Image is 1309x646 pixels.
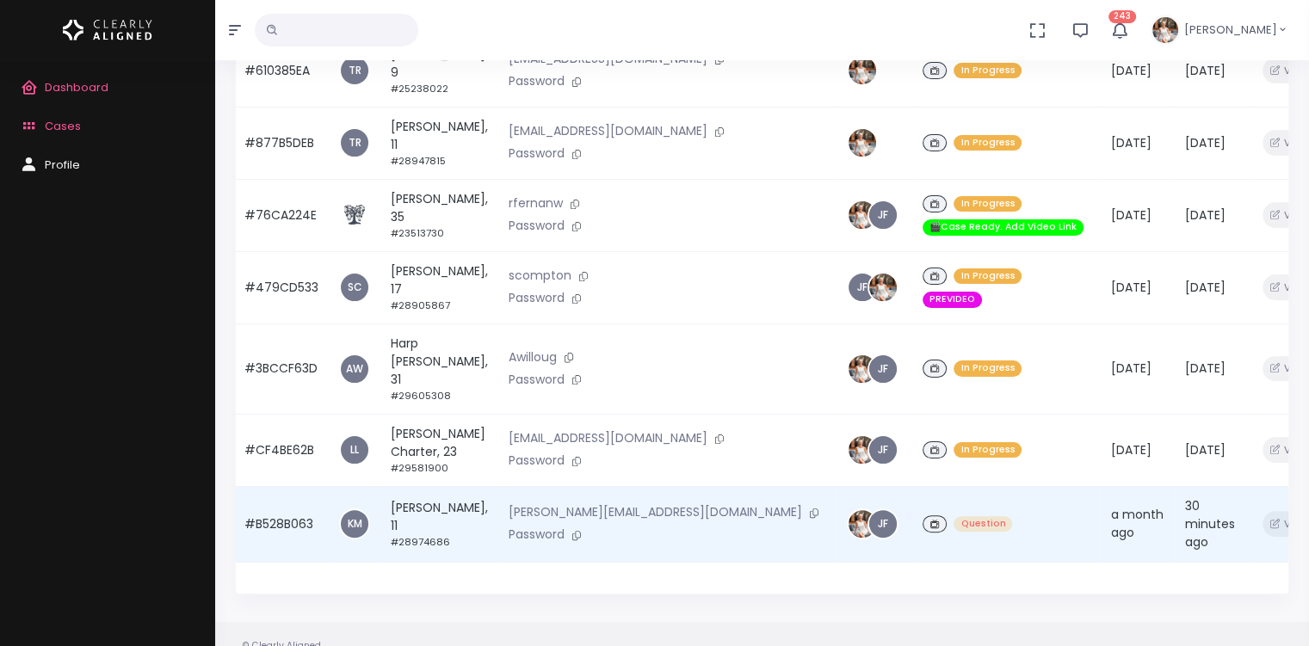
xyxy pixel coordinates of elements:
[954,63,1022,79] span: In Progress
[954,268,1022,285] span: In Progress
[380,107,498,179] td: [PERSON_NAME], 11
[509,194,826,213] p: rfernanw
[1111,62,1152,79] span: [DATE]
[380,251,498,323] td: [PERSON_NAME], 17
[509,429,826,448] p: [EMAIL_ADDRESS][DOMAIN_NAME]
[509,145,826,163] p: Password
[391,154,446,168] small: #28947815
[869,355,897,383] a: JF
[1185,360,1226,377] span: [DATE]
[509,452,826,471] p: Password
[1185,441,1226,458] span: [DATE]
[234,34,329,107] td: #610385EA
[509,217,826,236] p: Password
[391,461,448,475] small: #29581900
[380,486,498,562] td: [PERSON_NAME], 11
[1111,279,1152,296] span: [DATE]
[341,510,368,538] a: KM
[234,414,329,486] td: #CF4BE62B
[391,535,450,549] small: #28974686
[509,371,826,390] p: Password
[923,292,982,308] span: PREVIDEO
[380,323,498,414] td: Harp [PERSON_NAME], 31
[45,157,80,173] span: Profile
[869,201,897,229] a: JF
[234,486,329,562] td: #B528B063
[509,289,826,308] p: Password
[1185,62,1226,79] span: [DATE]
[509,503,826,522] p: [PERSON_NAME][EMAIL_ADDRESS][DOMAIN_NAME]
[1184,22,1277,39] span: [PERSON_NAME]
[341,129,368,157] a: TR
[234,323,329,414] td: #3BCCF63D
[954,360,1022,377] span: In Progress
[849,274,876,301] a: JF
[1111,441,1152,458] span: [DATE]
[234,179,329,251] td: #76CA224E
[1185,497,1235,551] span: 30 minutes ago
[1150,15,1181,46] img: Header Avatar
[509,72,826,91] p: Password
[509,122,826,141] p: [EMAIL_ADDRESS][DOMAIN_NAME]
[1185,206,1226,224] span: [DATE]
[869,436,897,464] a: JF
[509,267,826,286] p: scompton
[1111,206,1152,224] span: [DATE]
[380,414,498,486] td: [PERSON_NAME] Charter, 23
[954,135,1022,151] span: In Progress
[341,436,368,464] a: LL
[954,196,1022,212] span: In Progress
[391,298,450,312] small: #28905867
[391,226,444,240] small: #23513730
[391,389,451,403] small: #29605308
[869,510,897,538] a: JF
[1108,10,1136,23] span: 243
[1111,360,1152,377] span: [DATE]
[341,355,368,383] a: AW
[509,348,826,367] p: Awilloug
[380,34,498,107] td: [PERSON_NAME], 9
[923,219,1084,236] span: 🎬Case Ready. Add Video Link
[954,442,1022,458] span: In Progress
[954,516,1012,532] span: Question
[341,57,368,84] a: TR
[1111,506,1164,541] span: a month ago
[1185,134,1226,151] span: [DATE]
[63,12,152,48] img: Logo Horizontal
[341,274,368,301] a: SC
[45,79,108,95] span: Dashboard
[45,118,81,134] span: Cases
[1185,279,1226,296] span: [DATE]
[1111,134,1152,151] span: [DATE]
[509,526,826,544] p: Password
[380,179,498,251] td: [PERSON_NAME], 35
[234,251,329,323] td: #479CD533
[234,107,329,179] td: #877B5DEB
[391,82,448,95] small: #25238022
